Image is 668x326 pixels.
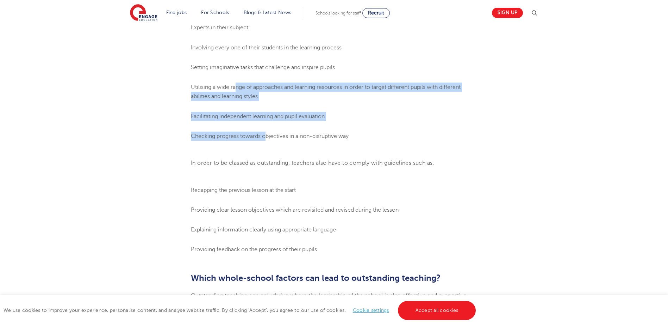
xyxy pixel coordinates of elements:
span: Checking progress towards objectives in a non-disruptive way [191,133,349,139]
span: Providing clear lesson objectives which are revisited and revised during the lesson [191,207,399,213]
span: Utilising a wide range of approaches and learning resources in order to target different pupils w... [191,84,461,99]
img: Engage Education [130,4,157,22]
span: In order to be classed as outstanding, teachers also have to comply with guidelines such as: [191,160,435,166]
span: Outstanding teaching can only thrive where the leadership of the school is also effective and sup... [191,292,468,318]
a: Recruit [362,8,390,18]
a: For Schools [201,10,229,15]
span: Explaining information clearly using appropriate language [191,227,336,233]
span: Experts in their subject [191,24,248,31]
span: Recruit [368,10,384,16]
span: Setting imaginative tasks that challenge and inspire pupils [191,64,335,71]
span: Providing feedback on the progress of their pupils [191,246,317,253]
a: Find jobs [166,10,187,15]
span: We use cookies to improve your experience, personalise content, and analyse website traffic. By c... [4,308,477,313]
a: Blogs & Latest News [244,10,292,15]
span: Recapping the previous lesson at the start [191,187,296,193]
span: Facilitating independent learning and pupil evaluation [191,113,325,120]
a: Accept all cookies [398,301,476,320]
span: Which whole-school factors can lead to outstanding teaching? [191,273,441,283]
span: Involving every one of their students in the learning process [191,44,342,51]
span: Schools looking for staff [316,11,361,16]
a: Sign up [492,8,523,18]
a: Cookie settings [353,308,389,313]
